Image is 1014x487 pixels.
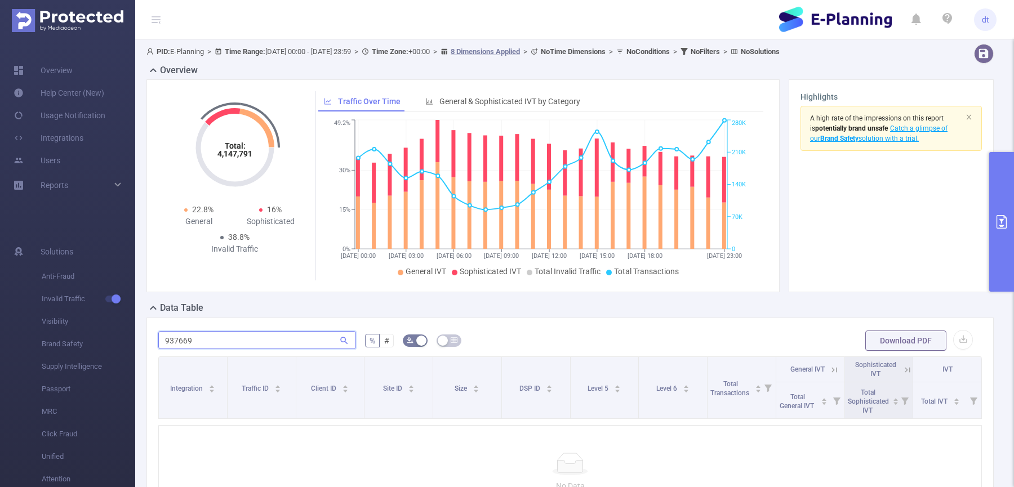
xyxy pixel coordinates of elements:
i: icon: caret-down [546,388,552,391]
input: Search... [158,331,356,349]
span: > [430,47,441,56]
div: Sort [953,396,960,403]
i: icon: caret-up [408,383,414,387]
tspan: 70K [732,213,742,221]
span: Unified [42,445,135,468]
button: Download PDF [865,330,946,351]
div: Invalid Traffic [199,243,271,255]
i: Filter menu [897,382,913,418]
a: Reports [41,174,68,196]
span: Solutions [41,240,73,263]
a: Help Center (New) [14,82,104,104]
span: 38.8% [228,233,250,242]
span: Total IVT [921,397,949,405]
h2: Overview [160,64,198,77]
i: icon: caret-down [893,400,899,404]
i: icon: caret-down [615,388,621,391]
span: Sophisticated IVT [460,267,521,276]
i: icon: user [146,48,157,55]
a: Overview [14,59,73,82]
span: # [384,336,389,345]
i: icon: bg-colors [407,337,413,343]
i: icon: caret-up [209,383,215,387]
span: Traffic ID [242,385,270,392]
span: Integration [170,385,204,392]
span: > [520,47,531,56]
span: is [810,124,888,132]
span: > [351,47,362,56]
span: Visibility [42,310,135,333]
div: Sort [342,383,349,390]
tspan: [DATE] 09:00 [484,252,519,260]
i: icon: caret-up [546,383,552,387]
b: No Filters [691,47,720,56]
a: Usage Notification [14,104,105,127]
span: > [670,47,681,56]
i: icon: caret-down [275,388,281,391]
a: Integrations [14,127,83,149]
tspan: [DATE] 23:00 [707,252,742,260]
i: icon: caret-up [893,396,899,400]
b: Time Range: [225,47,265,56]
i: icon: caret-down [473,388,479,391]
h3: Highlights [800,91,982,103]
i: icon: line-chart [324,97,332,105]
b: No Time Dimensions [541,47,606,56]
span: Supply Intelligence [42,355,135,378]
div: Sort [683,383,690,390]
span: General IVT [406,267,446,276]
i: icon: caret-up [473,383,479,387]
span: 16% [267,205,282,214]
span: Traffic Over Time [338,97,401,106]
span: dt [982,8,989,31]
i: icon: caret-down [408,388,414,391]
i: icon: caret-up [683,383,690,387]
i: icon: caret-up [615,383,621,387]
tspan: [DATE] 03:00 [388,252,423,260]
tspan: 280K [732,120,746,127]
span: 22.8% [192,205,214,214]
tspan: 0 [732,245,735,253]
span: Client ID [311,385,338,392]
span: Passport [42,378,135,400]
tspan: [DATE] 12:00 [532,252,567,260]
span: Invalid Traffic [42,288,135,310]
i: icon: close [966,114,972,120]
tspan: [DATE] 06:00 [436,252,471,260]
span: Level 5 [588,385,610,392]
tspan: [DATE] 00:00 [341,252,376,260]
span: General & Sophisticated IVT by Category [439,97,580,106]
tspan: [DATE] 18:00 [627,252,662,260]
img: Protected Media [12,9,123,32]
b: PID: [157,47,170,56]
span: > [204,47,215,56]
span: A high rate of the impressions on this report [810,114,944,122]
b: Time Zone: [372,47,408,56]
i: icon: caret-up [343,383,349,387]
div: Sort [208,383,215,390]
h2: Data Table [160,301,203,315]
tspan: 4,147,791 [217,149,252,158]
span: Site ID [383,385,404,392]
b: No Conditions [626,47,670,56]
span: > [606,47,616,56]
span: General IVT [790,365,825,373]
tspan: 140K [732,181,746,189]
span: E-Planning [DATE] 00:00 - [DATE] 23:59 +00:00 [146,47,780,56]
span: % [370,336,375,345]
i: icon: caret-down [953,400,959,404]
span: Click Fraud [42,423,135,445]
i: icon: caret-down [343,388,349,391]
i: Filter menu [966,382,981,418]
span: Total Transactions [710,380,751,397]
span: Reports [41,181,68,190]
span: IVT [942,365,953,373]
tspan: 210K [732,149,746,156]
i: icon: caret-up [821,396,827,400]
div: Sort [821,396,828,403]
i: icon: caret-down [755,388,761,391]
b: No Solutions [741,47,780,56]
i: icon: caret-up [953,396,959,400]
tspan: [DATE] 15:00 [579,252,614,260]
i: icon: caret-up [755,383,761,387]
